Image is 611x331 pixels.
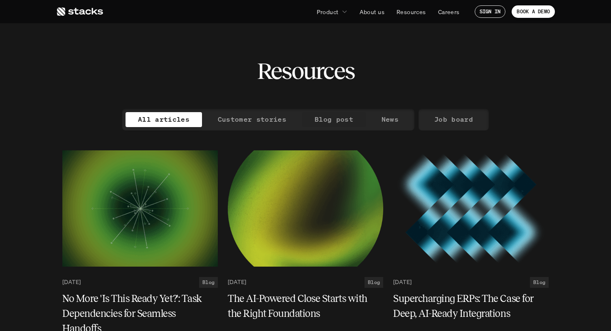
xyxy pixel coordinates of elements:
a: [DATE]Blog [393,277,549,288]
a: About us [355,4,389,19]
a: Job board [422,112,485,127]
a: Careers [433,4,465,19]
h2: Blog [368,280,380,285]
p: Job board [434,113,473,125]
p: All articles [138,113,190,125]
p: SIGN IN [480,9,501,15]
p: Customer stories [218,113,286,125]
h2: Resources [257,58,355,84]
a: Supercharging ERPs: The Case for Deep, AI-Ready Integrations [393,291,549,321]
a: All articles [126,112,202,127]
p: Blog post [315,113,353,125]
h2: Blog [202,280,214,285]
p: [DATE] [62,279,81,286]
a: [DATE]Blog [62,277,218,288]
p: [DATE] [228,279,246,286]
h5: The AI-Powered Close Starts with the Right Foundations [228,291,373,321]
a: Resources [392,4,431,19]
a: News [369,112,411,127]
a: BOOK A DEMO [512,5,555,18]
p: [DATE] [393,279,411,286]
p: News [382,113,399,125]
h5: Supercharging ERPs: The Case for Deep, AI-Ready Integrations [393,291,539,321]
p: Product [317,7,339,16]
a: Customer stories [205,112,299,127]
a: The AI-Powered Close Starts with the Right Foundations [228,291,383,321]
h2: Blog [533,280,545,285]
a: SIGN IN [475,5,506,18]
p: About us [360,7,384,16]
p: BOOK A DEMO [517,9,550,15]
a: [DATE]Blog [228,277,383,288]
a: Blog post [302,112,366,127]
a: Privacy Policy [125,37,160,44]
p: Careers [438,7,460,16]
p: Resources [397,7,426,16]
